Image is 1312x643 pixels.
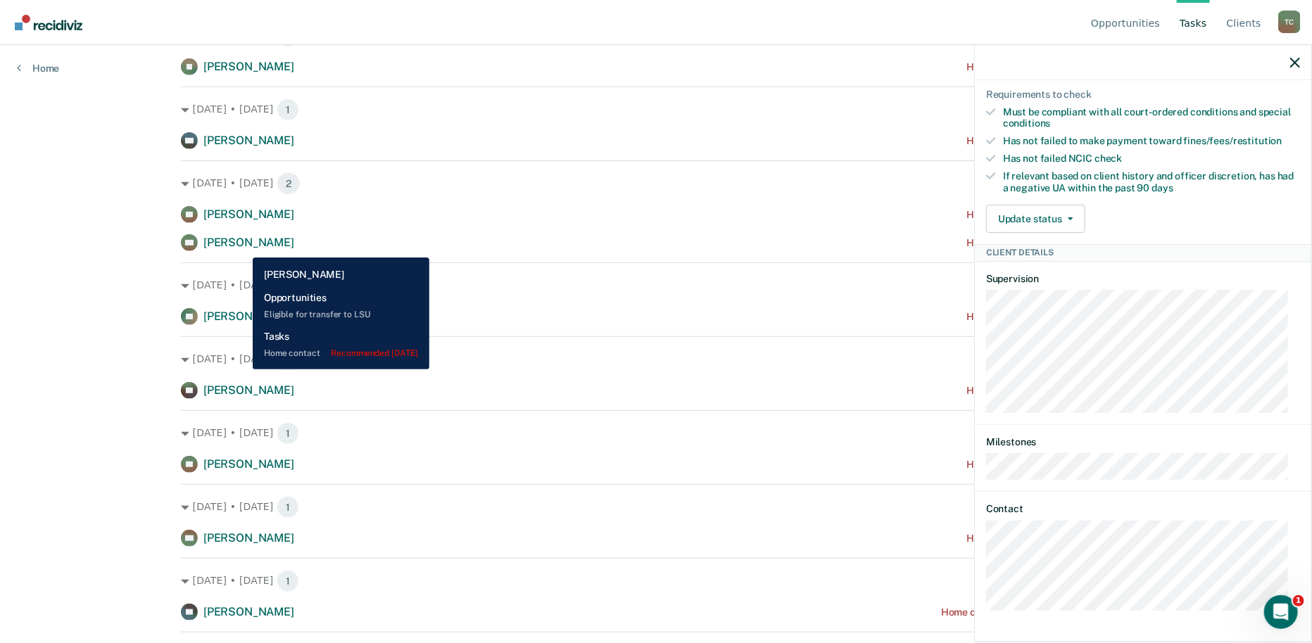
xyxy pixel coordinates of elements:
[203,605,294,618] span: [PERSON_NAME]
[986,436,1300,448] dt: Milestones
[1278,11,1301,33] button: Profile dropdown button
[1293,595,1304,606] span: 1
[1003,153,1300,165] div: Has not failed NCIC
[1003,135,1300,147] div: Has not failed to make payment toward
[986,503,1300,515] dt: Contact
[277,348,299,371] span: 1
[986,273,1300,285] dt: Supervision
[15,15,82,30] img: Recidiviz
[966,237,1131,249] div: Home contact recommended [DATE]
[1264,595,1298,629] iframe: Intercom live chat
[181,98,1131,121] div: [DATE] • [DATE]
[1152,182,1173,193] span: days
[203,236,294,249] span: [PERSON_NAME]
[181,422,1131,445] div: [DATE] • [DATE]
[1184,135,1282,146] span: fines/fees/restitution
[1003,170,1300,194] div: If relevant based on client history and officer discretion, has had a negative UA within the past 90
[203,60,294,73] span: [PERSON_NAME]
[986,205,1085,233] button: Update status
[975,244,1311,261] div: Client Details
[1095,153,1122,164] span: check
[181,570,1131,592] div: [DATE] • [DATE]
[203,531,294,545] span: [PERSON_NAME]
[1003,106,1300,130] div: Must be compliant with all court-ordered conditions and special
[277,496,299,518] span: 1
[966,533,1131,545] div: Home contact recommended [DATE]
[17,62,59,75] a: Home
[1278,11,1301,33] div: T C
[941,606,1131,618] div: Home contact recommended a month ago
[966,209,1131,221] div: Home contact recommended [DATE]
[277,98,299,121] span: 1
[1003,117,1051,129] span: conditions
[181,496,1131,518] div: [DATE] • [DATE]
[203,457,294,471] span: [PERSON_NAME]
[203,310,294,323] span: [PERSON_NAME]
[203,134,294,147] span: [PERSON_NAME]
[277,422,299,445] span: 1
[986,89,1300,101] div: Requirements to check
[277,570,299,592] span: 1
[181,172,1131,195] div: [DATE] • [DATE]
[966,311,1131,323] div: Home contact recommended [DATE]
[181,348,1131,371] div: [DATE] • [DATE]
[181,274,1131,297] div: [DATE] • [DATE]
[966,61,1131,73] div: Home contact recommended [DATE]
[203,383,294,397] span: [PERSON_NAME]
[966,385,1131,397] div: Home contact recommended [DATE]
[966,135,1131,147] div: Home contact recommended [DATE]
[966,459,1131,471] div: Home contact recommended [DATE]
[277,172,301,195] span: 2
[277,274,299,297] span: 1
[203,208,294,221] span: [PERSON_NAME]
